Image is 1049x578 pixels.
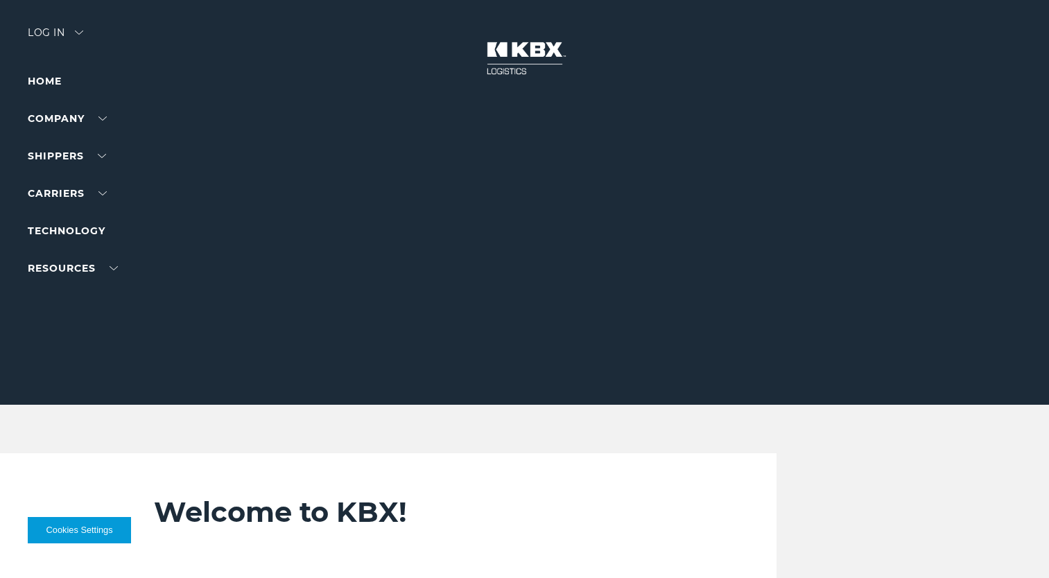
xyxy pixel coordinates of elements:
[28,225,105,237] a: Technology
[28,75,62,87] a: Home
[28,150,106,162] a: SHIPPERS
[28,28,83,48] div: Log in
[28,112,107,125] a: Company
[473,28,577,89] img: kbx logo
[28,262,118,274] a: RESOURCES
[75,30,83,35] img: arrow
[28,517,131,543] button: Cookies Settings
[154,495,720,529] h2: Welcome to KBX!
[28,187,107,200] a: Carriers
